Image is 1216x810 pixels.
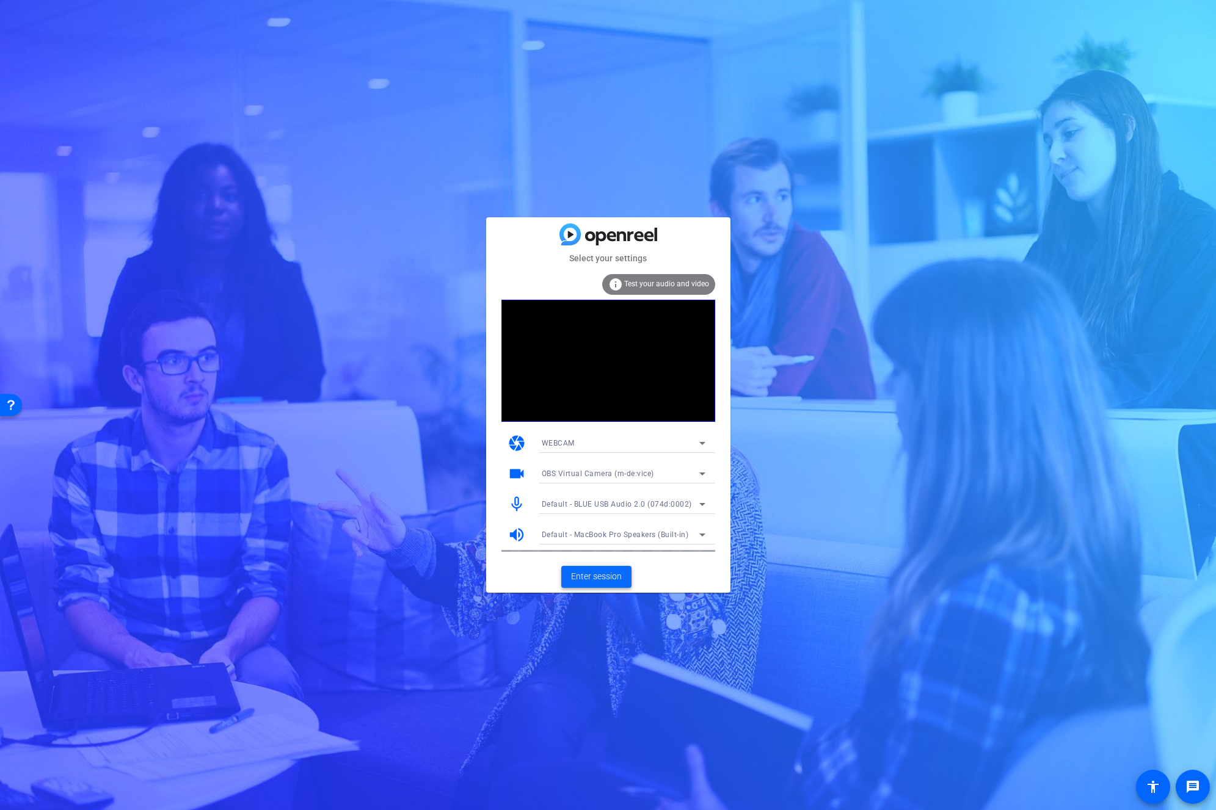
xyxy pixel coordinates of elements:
[486,251,730,265] mat-card-subtitle: Select your settings
[559,223,657,245] img: blue-gradient.svg
[542,500,692,508] span: Default - BLUE USB Audio 2.0 (074d:0002)
[508,434,526,452] mat-icon: camera
[508,465,526,483] mat-icon: videocam
[608,277,623,292] mat-icon: info
[1185,779,1200,794] mat-icon: message
[571,570,622,583] span: Enter session
[561,566,632,588] button: Enter session
[542,469,654,478] span: OBS Virtual Camera (m-de:vice)
[542,530,689,539] span: Default - MacBook Pro Speakers (Built-in)
[542,439,575,447] span: WEBCAM
[508,526,526,544] mat-icon: volume_up
[508,495,526,513] mat-icon: mic_none
[624,280,709,288] span: Test your audio and video
[1146,779,1160,794] mat-icon: accessibility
